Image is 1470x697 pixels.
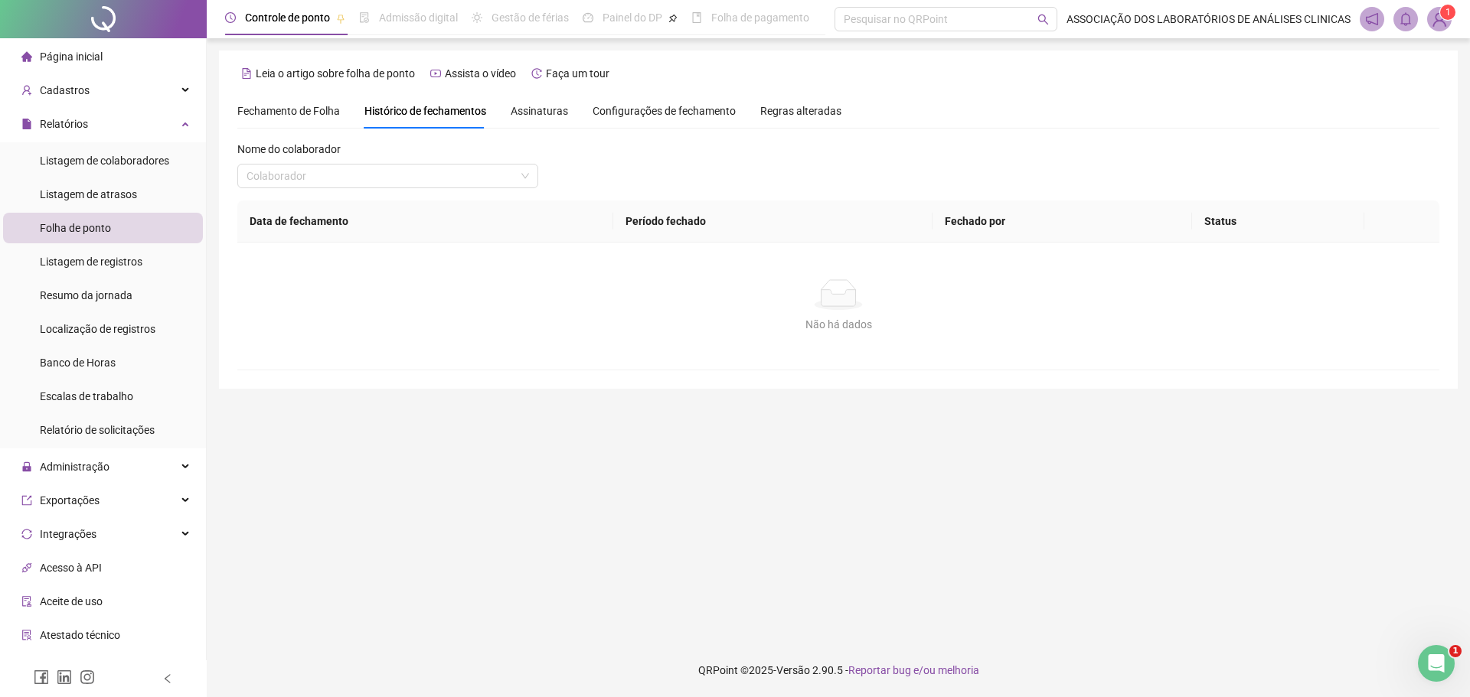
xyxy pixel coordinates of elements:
span: Página inicial [40,50,103,63]
span: Listagem de colaboradores [40,155,169,167]
span: Cadastros [40,84,90,96]
span: user-add [21,85,32,96]
span: notification [1365,12,1379,26]
span: dashboard [583,12,593,23]
span: Listagem de atrasos [40,188,137,200]
span: instagram [80,669,95,685]
span: search [1037,14,1049,25]
span: Relatórios [40,118,88,130]
span: Regras alteradas [760,106,841,116]
span: Período fechado [626,215,706,227]
span: linkedin [57,669,72,685]
span: Banco de Horas [40,357,116,369]
img: 9673 [1428,8,1451,31]
span: Acesso à API [40,562,102,574]
span: file-done [359,12,370,23]
footer: QRPoint © 2025 - 2.90.5 - [207,643,1470,697]
span: Listagem de registros [40,256,142,268]
iframe: Intercom live chat [1418,645,1455,682]
span: file [21,119,32,129]
span: pushpin [336,14,345,23]
span: Folha de ponto [40,222,111,234]
span: Histórico de fechamentos [364,105,486,117]
span: Atestado técnico [40,629,120,641]
span: Exportações [40,494,100,506]
span: clock-circle [225,12,236,23]
sup: Atualize o seu contato no menu Meus Dados [1440,5,1455,20]
span: Admissão digital [379,11,458,24]
span: Resumo da jornada [40,289,132,301]
span: history [531,68,542,79]
span: Versão [776,664,810,676]
span: Data de fechamento [250,215,348,227]
span: facebook [34,669,49,685]
span: ASSOCIAÇÃO DOS LABORATÓRIOS DE ANÁLISES CLINICAS [1067,11,1351,28]
span: 1 [1449,645,1462,657]
span: Faça um tour [546,67,609,80]
span: Painel do DP [603,11,662,24]
span: Configurações de fechamento [593,106,736,116]
span: Relatório de solicitações [40,424,155,436]
div: Não há dados [256,316,1421,333]
span: Assista o vídeo [445,67,516,80]
span: 1 [1445,7,1451,18]
span: Administração [40,461,109,473]
span: Nome do colaborador [237,141,341,158]
span: pushpin [668,14,678,23]
span: file-text [241,68,252,79]
span: Leia o artigo sobre folha de ponto [256,67,415,80]
span: audit [21,596,32,607]
span: home [21,51,32,62]
span: Controle de ponto [245,11,330,24]
span: Fechamento de Folha [237,105,340,117]
span: lock [21,461,32,472]
span: solution [21,630,32,640]
span: sun [472,12,482,23]
span: Assinaturas [511,106,568,116]
span: Folha de pagamento [711,11,809,24]
span: export [21,495,32,506]
span: Aceite de uso [40,595,103,607]
span: Gestão de férias [492,11,569,24]
span: sync [21,529,32,539]
span: api [21,562,32,573]
span: book [691,12,702,23]
span: Integrações [40,528,96,540]
span: Escalas de trabalho [40,390,133,402]
span: Status [1204,215,1236,227]
span: Localização de registros [40,323,155,335]
span: left [162,673,173,684]
span: Fechado por [945,215,1005,227]
span: Reportar bug e/ou melhoria [848,664,979,676]
span: bell [1399,12,1413,26]
span: youtube [430,68,441,79]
